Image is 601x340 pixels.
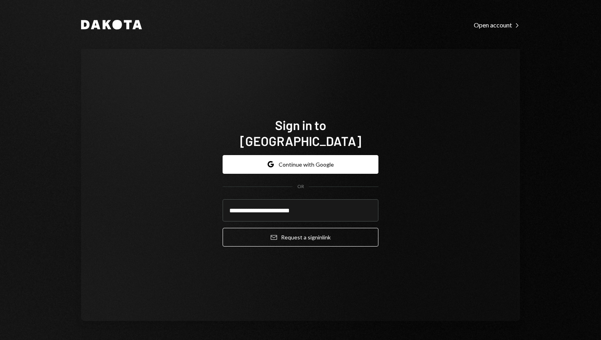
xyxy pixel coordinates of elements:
h1: Sign in to [GEOGRAPHIC_DATA] [223,117,378,149]
div: Open account [474,21,520,29]
button: Request a signinlink [223,228,378,247]
button: Continue with Google [223,155,378,174]
a: Open account [474,20,520,29]
div: OR [297,183,304,190]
